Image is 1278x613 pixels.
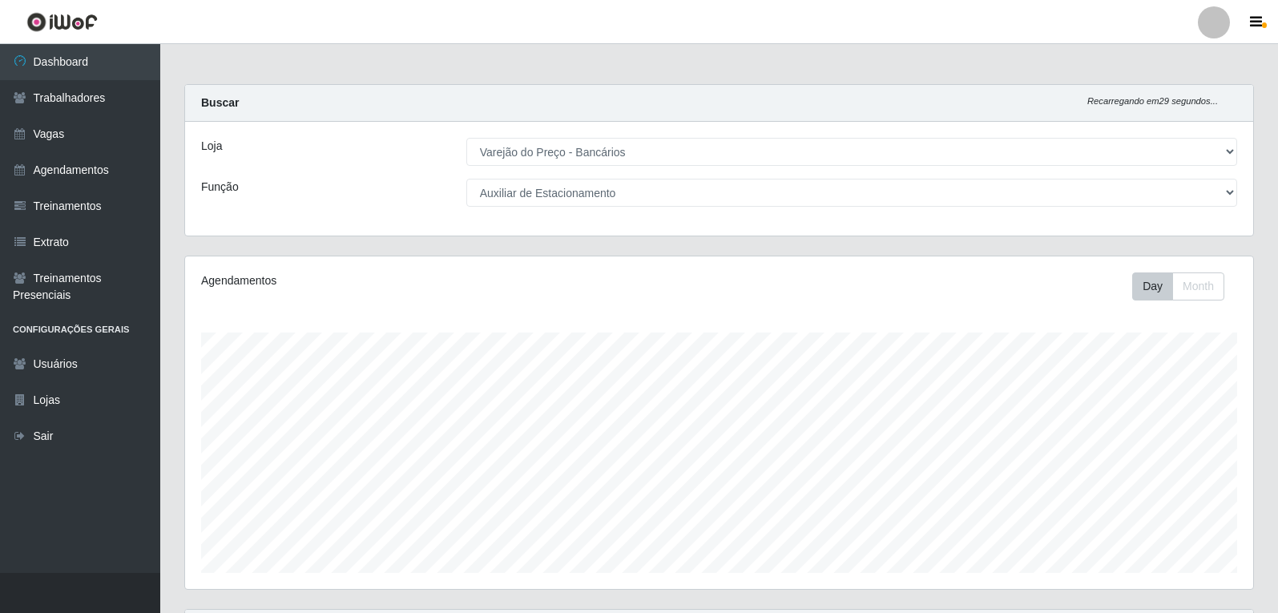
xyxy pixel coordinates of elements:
[1132,272,1237,300] div: Toolbar with button groups
[1087,96,1218,106] i: Recarregando em 29 segundos...
[201,96,239,109] strong: Buscar
[26,12,98,32] img: CoreUI Logo
[1172,272,1224,300] button: Month
[201,272,619,289] div: Agendamentos
[201,179,239,196] label: Função
[1132,272,1224,300] div: First group
[201,138,222,155] label: Loja
[1132,272,1173,300] button: Day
